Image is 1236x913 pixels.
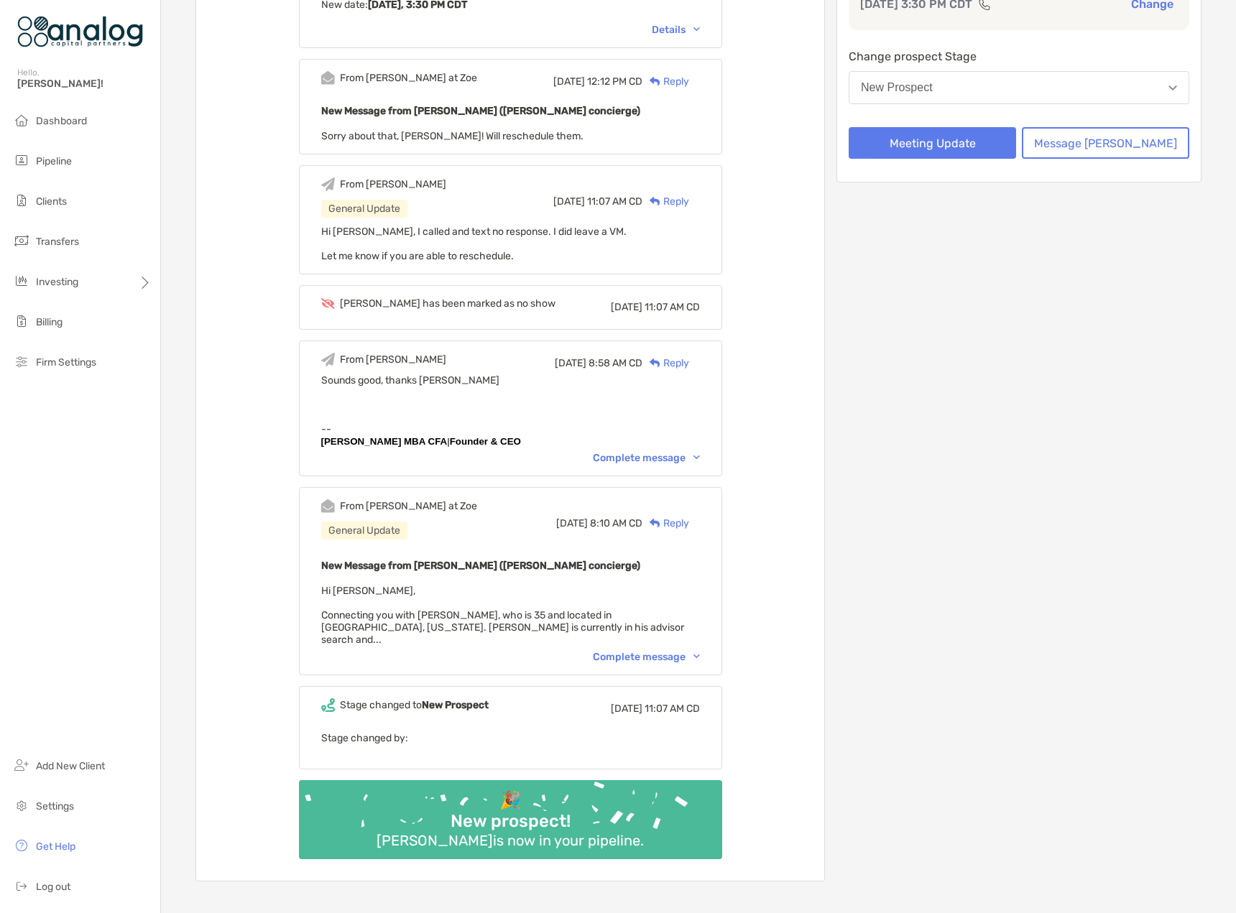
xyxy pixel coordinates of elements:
p: Stage changed by: [321,729,700,747]
img: pipeline icon [13,152,30,169]
span: Pipeline [36,155,72,167]
div: From [PERSON_NAME] at Zoe [340,500,477,512]
img: Event icon [321,353,335,366]
span: Hi [PERSON_NAME], Connecting you with [PERSON_NAME], who is 35 and located in [GEOGRAPHIC_DATA], ... [321,585,684,646]
span: 12:12 PM CD [587,75,642,88]
span: Hi [PERSON_NAME], I called and text no response. I did leave a VM. Let me know if you are able to... [321,226,627,262]
span: 8:10 AM CD [590,517,642,529]
img: clients icon [13,192,30,209]
img: Event icon [321,499,335,513]
div: Details [652,24,700,36]
div: From [PERSON_NAME] [340,353,446,366]
span: Firm Settings [36,356,96,369]
div: [PERSON_NAME] is now in your pipeline. [371,832,650,849]
div: Reply [642,356,689,371]
div: New Prospect [861,81,933,94]
img: Event icon [321,298,335,309]
span: [PERSON_NAME]! [17,78,152,90]
div: From [PERSON_NAME] [340,178,446,190]
img: Chevron icon [693,654,700,659]
span: 11:07 AM CD [645,703,700,715]
img: add_new_client icon [13,756,30,774]
div: General Update [321,522,407,539]
span: Clients [36,195,67,208]
span: Billing [36,316,63,328]
div: Complete message [593,651,700,663]
span: Log out [36,881,70,893]
img: logout icon [13,877,30,894]
div: Reply [642,74,689,89]
div: General Update [321,200,407,218]
img: investing icon [13,272,30,289]
img: Chevron icon [693,27,700,32]
img: Reply icon [650,358,660,368]
span: [DATE] [553,195,585,208]
img: Open dropdown arrow [1168,85,1177,91]
span: Sorry about that, [PERSON_NAME]! Will reschedule them. [321,130,584,142]
div: Complete message [593,452,700,464]
span: Add New Client [36,760,105,772]
span: | [321,436,521,447]
img: transfers icon [13,232,30,249]
span: Transfers [36,236,79,248]
span: 11:07 AM CD [587,195,642,208]
div: Reply [642,194,689,209]
b: New Message from [PERSON_NAME] ([PERSON_NAME] concierge) [321,560,640,572]
img: Reply icon [650,197,660,206]
img: get-help icon [13,837,30,854]
img: Chevron icon [693,455,700,460]
img: Event icon [321,177,335,191]
span: 8:58 AM CD [589,357,642,369]
div: New prospect! [445,811,576,832]
img: Zoe Logo [17,6,143,57]
img: Event icon [321,698,335,712]
div: Stage changed to [340,699,489,711]
span: Get Help [36,840,75,853]
img: dashboard icon [13,111,30,129]
span: Dashboard [36,115,87,127]
button: New Prospect [849,71,1189,104]
b: [PERSON_NAME] MBA CFA [321,436,448,447]
span: Investing [36,276,78,288]
img: billing icon [13,312,30,330]
b: New Prospect [422,699,489,711]
img: firm-settings icon [13,353,30,370]
span: [DATE] [553,75,585,88]
span: [DATE] [555,357,586,369]
b: New Message from [PERSON_NAME] ([PERSON_NAME] concierge) [321,105,640,117]
div: Reply [642,516,689,531]
div: [PERSON_NAME] has been marked as no show [340,297,555,310]
p: Change prospect Stage [849,47,1189,65]
img: settings icon [13,797,30,814]
div: Sounds good, thanks [PERSON_NAME] [321,374,700,386]
span: 11:07 AM CD [645,301,700,313]
span: -- [321,423,331,435]
div: From [PERSON_NAME] at Zoe [340,72,477,84]
b: Founder & CEO [450,436,521,447]
button: Meeting Update [849,127,1016,159]
span: [DATE] [556,517,588,529]
img: Event icon [321,71,335,85]
img: Confetti [299,780,722,847]
button: Message [PERSON_NAME] [1022,127,1189,159]
span: Settings [36,800,74,812]
img: Reply icon [650,77,660,86]
img: Reply icon [650,519,660,528]
span: [DATE] [611,301,642,313]
span: [DATE] [611,703,642,715]
div: 🎉 [494,790,527,811]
